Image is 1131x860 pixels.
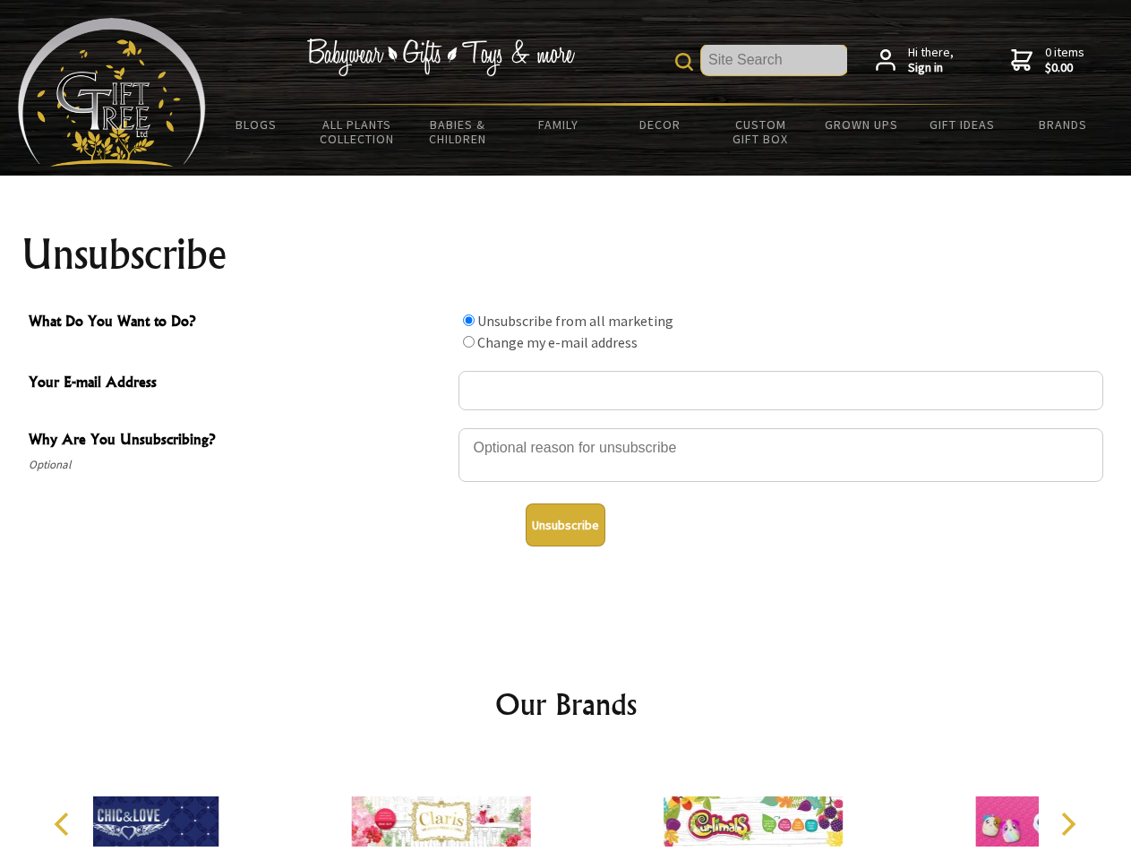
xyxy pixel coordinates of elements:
[206,106,307,143] a: BLOGS
[609,106,710,143] a: Decor
[463,336,475,348] input: What Do You Want to Do?
[876,45,954,76] a: Hi there,Sign in
[307,106,408,158] a: All Plants Collection
[509,106,610,143] a: Family
[477,312,673,330] label: Unsubscribe from all marketing
[36,683,1096,726] h2: Our Brands
[29,310,450,336] span: What Do You Want to Do?
[29,371,450,397] span: Your E-mail Address
[908,60,954,76] strong: Sign in
[458,371,1103,410] input: Your E-mail Address
[477,333,638,351] label: Change my e-mail address
[1045,44,1084,76] span: 0 items
[21,233,1110,276] h1: Unsubscribe
[810,106,912,143] a: Grown Ups
[1045,60,1084,76] strong: $0.00
[1013,106,1114,143] a: Brands
[306,39,575,76] img: Babywear - Gifts - Toys & more
[45,804,84,844] button: Previous
[912,106,1013,143] a: Gift Ideas
[526,503,605,546] button: Unsubscribe
[908,45,954,76] span: Hi there,
[1048,804,1087,844] button: Next
[710,106,811,158] a: Custom Gift Box
[701,45,847,75] input: Site Search
[29,428,450,454] span: Why Are You Unsubscribing?
[29,454,450,476] span: Optional
[407,106,509,158] a: Babies & Children
[463,314,475,326] input: What Do You Want to Do?
[1011,45,1084,76] a: 0 items$0.00
[675,53,693,71] img: product search
[18,18,206,167] img: Babyware - Gifts - Toys and more...
[458,428,1103,482] textarea: Why Are You Unsubscribing?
